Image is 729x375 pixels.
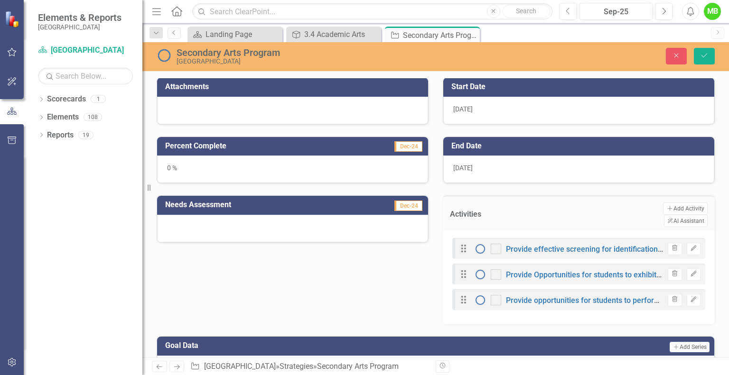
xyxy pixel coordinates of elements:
div: 108 [84,113,102,121]
button: Sep-25 [579,3,653,20]
a: Reports [47,130,74,141]
a: [GEOGRAPHIC_DATA] [38,45,133,56]
h3: Attachments [165,82,423,91]
img: No Information [475,294,486,306]
img: No Information [475,243,486,255]
span: Search [516,7,536,15]
h3: End Date [451,142,710,150]
a: Provide Opportunities for students to exhibit visual art works [506,270,712,279]
span: Dec-24 [394,201,422,211]
span: Elements & Reports [38,12,121,23]
div: 19 [78,131,93,139]
div: Sep-25 [583,6,649,18]
a: Strategies [280,362,313,371]
h3: Activities [450,210,551,219]
button: MB [704,3,721,20]
div: [GEOGRAPHIC_DATA] [177,58,466,65]
a: Landing Page [190,28,280,40]
span: Dec-24 [394,141,422,152]
h3: Needs Assessment [165,201,345,209]
div: Secondary Arts Program [403,29,477,41]
img: No Information [157,48,172,63]
h3: Percent Complete [165,142,340,150]
h3: Start Date [451,82,710,91]
input: Search ClearPoint... [192,3,552,20]
div: » » [190,361,429,372]
input: Search Below... [38,68,133,84]
a: Scorecards [47,94,86,105]
img: ClearPoint Strategy [5,10,21,27]
span: [DATE] [453,164,473,172]
a: [GEOGRAPHIC_DATA] [204,362,276,371]
div: 0 % [157,155,428,183]
div: Secondary Arts Program [317,362,399,371]
div: 1 [91,95,106,103]
button: Add Activity [663,202,708,215]
h3: Goal Data [165,341,412,350]
span: [DATE] [453,105,473,113]
div: 3.4 Academic Arts [304,28,379,40]
img: No Information [475,269,486,280]
small: [GEOGRAPHIC_DATA] [38,23,121,31]
button: AI Assistant [664,215,708,227]
div: Landing Page [206,28,280,40]
div: Secondary Arts Program [177,47,466,58]
button: Add Series [670,342,710,352]
a: 3.4 Academic Arts [289,28,379,40]
a: Elements [47,112,79,123]
button: Search [503,5,550,18]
